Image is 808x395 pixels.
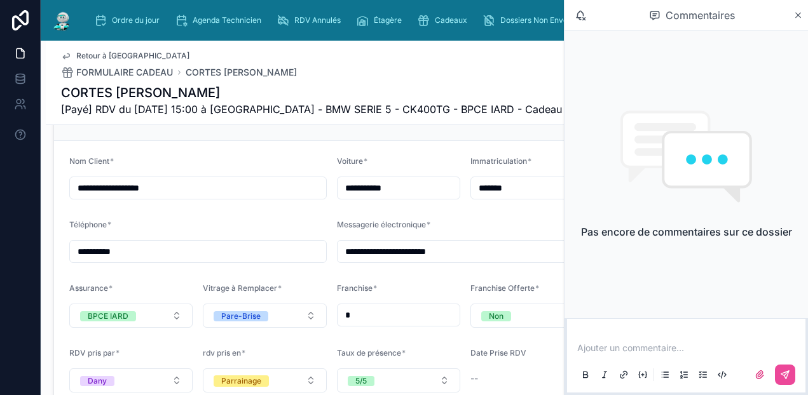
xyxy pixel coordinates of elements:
span: Agenda Technicien [193,15,261,25]
span: Messagerie électronique [337,220,426,229]
span: Cadeaux [435,15,467,25]
span: Ordre du jour [112,15,160,25]
h2: Pas encore de commentaires sur ce dossier [581,224,792,239]
span: Assurance [69,283,108,293]
div: Non [489,311,503,321]
button: Bouton de sélection [337,368,460,392]
h1: CORTES [PERSON_NAME] [61,84,690,102]
a: RDV Annulés [273,9,350,32]
div: Dany [88,376,107,386]
div: 5/5 [355,376,367,386]
span: Franchise [337,283,373,293]
div: Parrainage [221,375,261,387]
span: Étagère [374,15,402,25]
span: Franchise Offerte [470,283,535,293]
span: [Payé] RDV du [DATE] 15:00 à [GEOGRAPHIC_DATA] - BMW SERIE 5 - CK400TG - BPCE IARD - Cadeau : Jac... [61,102,690,117]
span: Date Prise RDV [470,348,526,358]
button: Bouton de sélection [203,368,326,392]
span: Retour à [GEOGRAPHIC_DATA] [76,51,189,61]
a: Retour à [GEOGRAPHIC_DATA] [61,51,189,61]
span: Dossiers Non Envoyés [500,15,580,25]
span: Commentaires [666,8,735,23]
a: Agenda Technicien [171,9,270,32]
span: -- [470,372,478,385]
span: RDV pris par [69,348,115,358]
span: FORMULAIRE CADEAU [76,66,173,79]
span: rdv pris en [203,348,241,358]
span: Nom Client [69,156,109,166]
span: Vitrage à Remplacer [203,283,277,293]
button: Bouton de sélection [69,304,193,328]
div: BPCE IARD [88,311,128,321]
span: RDV Annulés [294,15,341,25]
span: Taux de présence [337,348,401,358]
a: Dossiers Non Envoyés [479,9,589,32]
a: Cadeaux [413,9,476,32]
img: Logo de l’application [51,10,74,30]
div: contenu défilant [84,6,757,34]
span: Voiture [337,156,363,166]
div: Pare-Brise [221,311,261,321]
button: Bouton de sélection [203,304,326,328]
a: CORTES [PERSON_NAME] [186,66,297,79]
a: Étagère [352,9,411,32]
span: Immatriculation [470,156,527,166]
button: Bouton de sélection [470,304,594,328]
button: Bouton de sélection [69,368,193,392]
span: Téléphone [69,220,107,229]
a: FORMULAIRE CADEAU [61,66,173,79]
a: Ordre du jour [90,9,168,32]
